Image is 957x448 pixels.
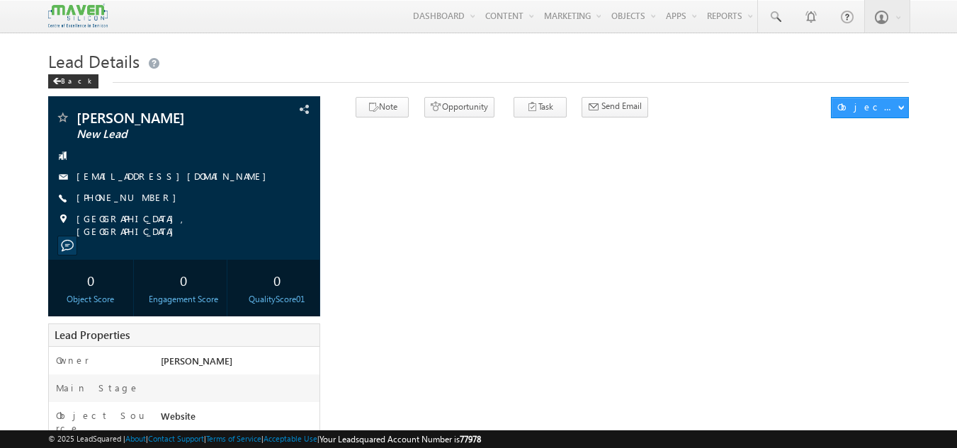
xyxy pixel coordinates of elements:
button: Task [514,97,567,117]
img: Custom Logo [48,4,108,28]
a: Contact Support [148,434,204,443]
span: [PERSON_NAME] [161,355,232,367]
label: Object Source [56,409,147,435]
span: [PERSON_NAME] [77,110,244,125]
span: [PHONE_NUMBER] [77,191,183,205]
a: Acceptable Use [264,434,317,443]
span: Send Email [601,100,642,113]
div: 0 [237,267,316,293]
div: Engagement Score [145,293,223,306]
span: Lead Details [48,50,140,72]
span: Lead Properties [55,328,130,342]
div: 0 [52,267,130,293]
div: Website [157,409,320,429]
label: Main Stage [56,381,140,394]
span: [GEOGRAPHIC_DATA], [GEOGRAPHIC_DATA] [77,212,296,238]
a: [EMAIL_ADDRESS][DOMAIN_NAME] [77,170,273,182]
div: Object Score [52,293,130,306]
button: Send Email [582,97,648,117]
button: Note [356,97,409,117]
span: 77978 [460,434,481,444]
button: Object Actions [831,97,909,118]
div: QualityScore01 [237,293,316,306]
label: Owner [56,354,89,367]
a: About [125,434,146,443]
button: Opportunity [424,97,494,117]
div: Object Actions [837,100,897,113]
a: Back [48,74,106,86]
span: © 2025 LeadSquared | | | | | [48,432,481,446]
span: New Lead [77,127,244,142]
div: 0 [145,267,223,293]
span: Your Leadsquared Account Number is [319,434,481,444]
a: Terms of Service [206,434,261,443]
div: Back [48,74,98,88]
